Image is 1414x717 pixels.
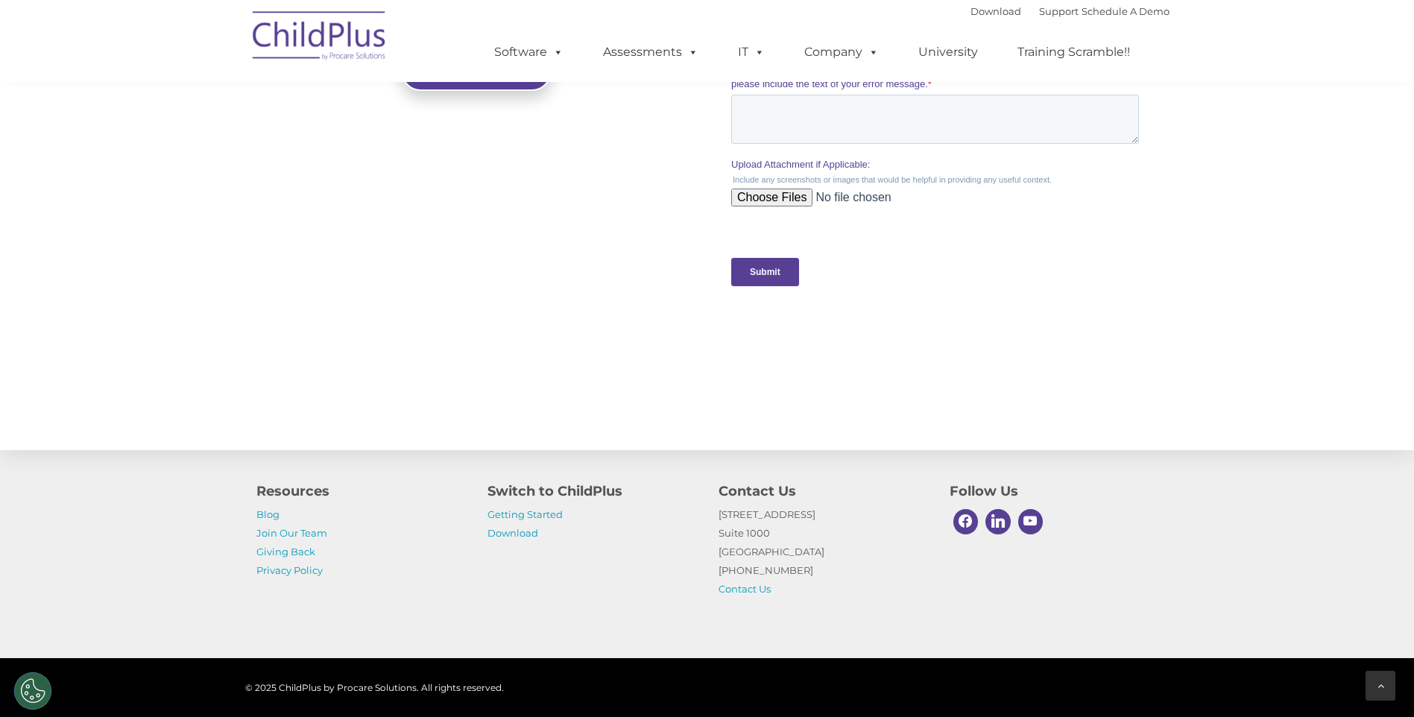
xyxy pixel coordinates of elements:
a: Download [970,5,1021,17]
a: Youtube [1014,505,1047,538]
a: Support [1039,5,1079,17]
a: University [903,37,993,67]
span: Phone number [207,159,271,171]
a: Contact Us [719,583,771,595]
p: [STREET_ADDRESS] Suite 1000 [GEOGRAPHIC_DATA] [PHONE_NUMBER] [719,505,927,598]
a: Giving Back [256,546,315,558]
a: Linkedin [982,505,1014,538]
a: Privacy Policy [256,564,323,576]
a: Software [479,37,578,67]
h4: Switch to ChildPlus [487,481,696,502]
h4: Contact Us [719,481,927,502]
span: Last name [207,98,253,110]
a: Training Scramble!! [1003,37,1145,67]
a: Download [487,527,538,539]
a: Join Our Team [256,527,327,539]
a: Company [789,37,894,67]
a: Blog [256,508,280,520]
a: Getting Started [487,508,563,520]
font: | [970,5,1170,17]
button: Cookies Settings [14,672,51,710]
h4: Resources [256,481,465,502]
a: Schedule A Demo [1082,5,1170,17]
a: Assessments [588,37,713,67]
a: Facebook [950,505,982,538]
span: © 2025 ChildPlus by Procare Solutions. All rights reserved. [245,682,504,693]
img: ChildPlus by Procare Solutions [245,1,394,75]
h4: Follow Us [950,481,1158,502]
a: IT [723,37,780,67]
a: Visit our blog [402,54,551,91]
